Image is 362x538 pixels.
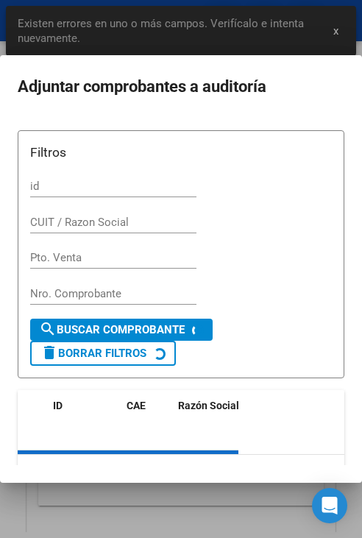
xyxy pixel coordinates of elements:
[39,320,57,338] mat-icon: search
[47,390,121,439] datatable-header-cell: ID
[39,323,185,336] span: Buscar Comprobante
[30,319,213,341] button: Buscar Comprobante
[30,143,332,162] h3: Filtros
[121,390,172,439] datatable-header-cell: CAE
[30,341,176,366] button: Borrar Filtros
[178,400,239,411] span: Razón Social
[18,73,344,101] h2: Adjuntar comprobantes a auditoría
[53,400,63,411] span: ID
[40,347,146,360] span: Borrar Filtros
[127,400,146,411] span: CAE
[40,344,58,361] mat-icon: delete
[18,455,344,492] div: 0 total
[312,488,347,523] div: Open Intercom Messenger
[172,390,275,439] datatable-header-cell: Razón Social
